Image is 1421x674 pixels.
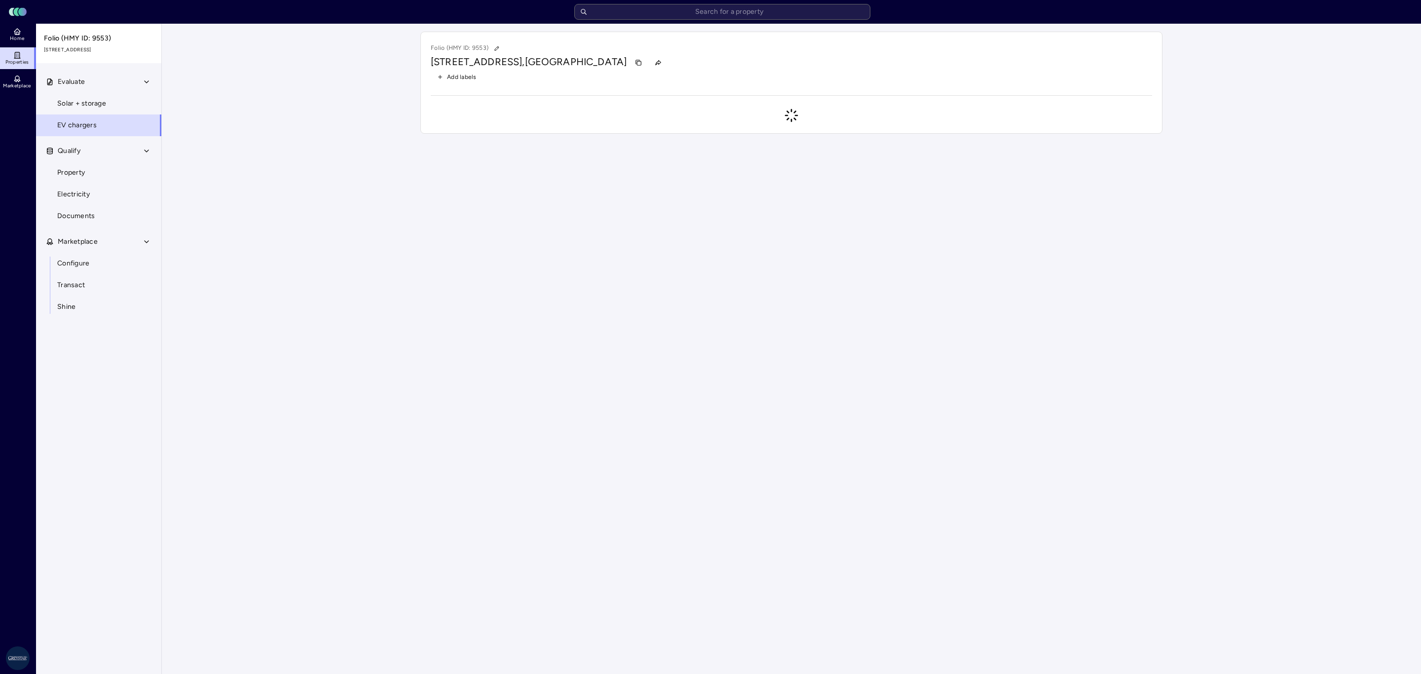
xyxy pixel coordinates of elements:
a: Configure [36,253,162,274]
span: EV chargers [57,120,97,131]
span: Configure [57,258,89,269]
span: Properties [5,59,29,65]
button: Marketplace [36,231,162,253]
a: Solar + storage [36,93,162,114]
a: Documents [36,205,162,227]
span: Electricity [57,189,90,200]
a: Electricity [36,184,162,205]
span: [STREET_ADDRESS], [431,56,525,68]
span: [STREET_ADDRESS] [44,46,154,54]
span: Solar + storage [57,98,106,109]
span: Evaluate [58,76,85,87]
a: EV chargers [36,114,162,136]
button: Evaluate [36,71,162,93]
span: Property [57,167,85,178]
span: Qualify [58,146,80,156]
a: Property [36,162,162,184]
span: Add labels [447,72,477,82]
span: Marketplace [3,83,31,89]
a: Transact [36,274,162,296]
button: Qualify [36,140,162,162]
span: Folio (HMY ID: 9553) [44,33,154,44]
span: Home [10,36,24,41]
span: Shine [57,301,75,312]
span: [GEOGRAPHIC_DATA] [525,56,627,68]
img: Greystar AS [6,646,30,670]
button: Add labels [431,71,483,83]
span: Documents [57,211,95,222]
span: Marketplace [58,236,98,247]
a: Shine [36,296,162,318]
p: Folio (HMY ID: 9553) [431,42,503,55]
input: Search for a property [574,4,870,20]
span: Transact [57,280,85,291]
